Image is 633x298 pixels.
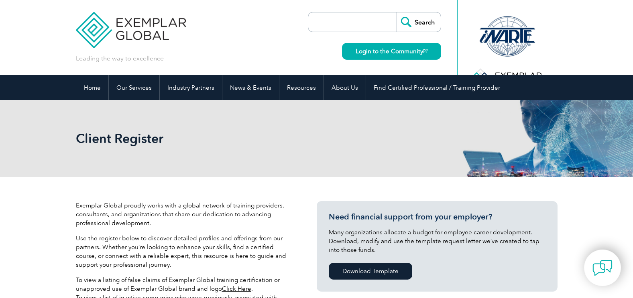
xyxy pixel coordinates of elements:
[329,228,545,254] p: Many organizations allocate a budget for employee career development. Download, modify and use th...
[109,75,159,100] a: Our Services
[222,285,251,292] a: Click Here
[342,43,441,60] a: Login to the Community
[423,49,427,53] img: open_square.png
[279,75,324,100] a: Resources
[592,258,613,278] img: contact-chat.png
[76,234,293,269] p: Use the register below to discover detailed profiles and offerings from our partners. Whether you...
[160,75,222,100] a: Industry Partners
[329,263,412,280] a: Download Template
[222,75,279,100] a: News & Events
[76,132,413,145] h2: Client Register
[76,75,108,100] a: Home
[324,75,366,100] a: About Us
[76,201,293,228] p: Exemplar Global proudly works with a global network of training providers, consultants, and organ...
[329,212,545,222] h3: Need financial support from your employer?
[76,54,164,63] p: Leading the way to excellence
[397,12,441,32] input: Search
[366,75,508,100] a: Find Certified Professional / Training Provider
